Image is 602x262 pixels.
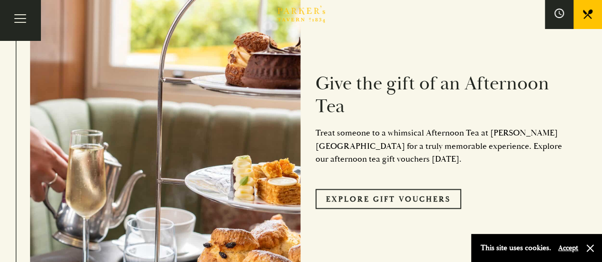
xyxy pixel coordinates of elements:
[558,243,578,252] button: Accept
[316,72,572,118] h3: Give the gift of an Afternoon Tea
[481,241,551,255] p: This site uses cookies.
[585,243,595,253] button: Close and accept
[316,126,572,165] p: Treat someone to a whimsical Afternoon Tea at [PERSON_NAME][GEOGRAPHIC_DATA] for a truly memorabl...
[316,189,461,209] a: Explore Gift Vouchers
